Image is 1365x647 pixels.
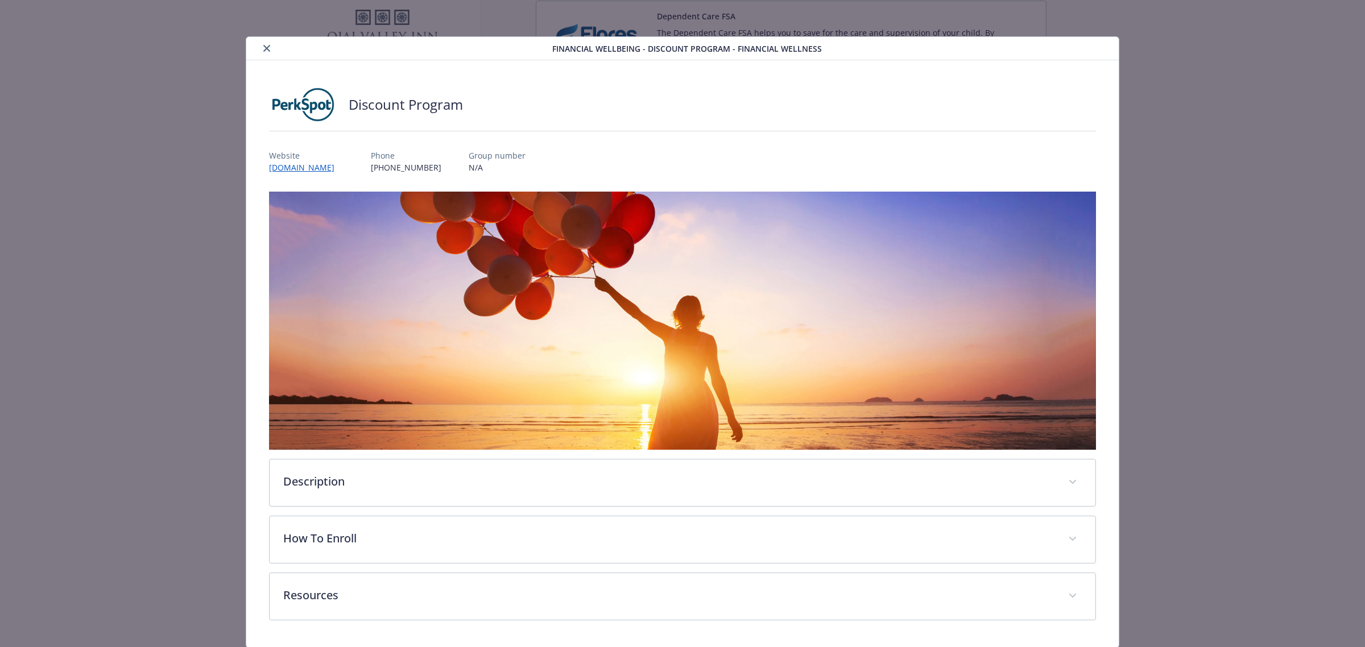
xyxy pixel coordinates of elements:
p: Phone [371,150,441,161]
p: How To Enroll [283,530,1054,547]
h2: Discount Program [349,95,463,114]
div: Description [270,459,1095,506]
div: How To Enroll [270,516,1095,563]
p: [PHONE_NUMBER] [371,161,441,173]
img: banner [269,192,1096,450]
a: [DOMAIN_NAME] [269,162,344,173]
p: Group number [469,150,526,161]
p: Description [283,473,1054,490]
p: Resources [283,587,1054,604]
p: Website [269,150,344,161]
button: close [260,42,274,55]
p: N/A [469,161,526,173]
img: PerkSpot [269,88,337,122]
div: Resources [270,573,1095,620]
span: Financial Wellbeing - Discount Program - Financial Wellness [552,43,822,55]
